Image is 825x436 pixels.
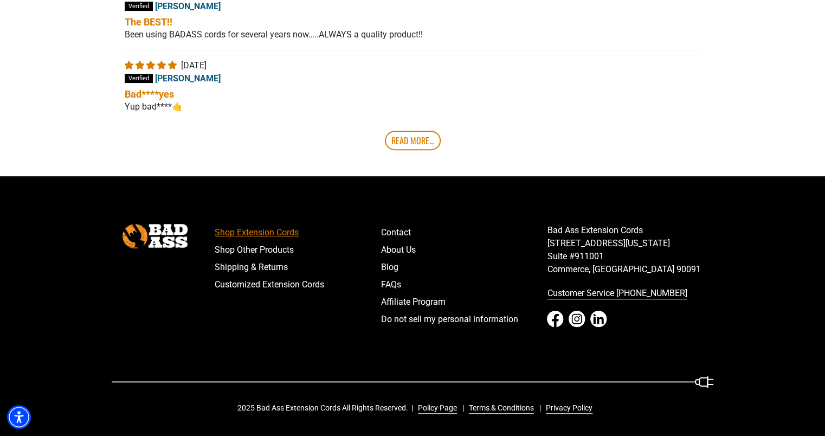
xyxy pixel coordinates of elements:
span: [PERSON_NAME] [155,73,221,84]
div: 2025 Bad Ass Extension Cords All Rights Reserved. [237,402,600,414]
a: Read More... [385,131,441,150]
a: Facebook - open in a new tab [547,311,563,327]
span: 5 star review [125,60,179,70]
a: Affiliate Program [381,293,547,311]
a: Shop Other Products [215,241,381,259]
a: Policy Page [414,402,457,414]
a: FAQs [381,276,547,293]
div: Accessibility Menu [7,405,31,429]
a: Terms & Conditions [465,402,534,414]
b: The BEST!! [125,15,700,29]
a: Shop Extension Cords [215,224,381,241]
a: LinkedIn - open in a new tab [590,311,607,327]
a: Privacy Policy [542,402,592,414]
a: Customized Extension Cords [215,276,381,293]
a: Do not sell my personal information [381,311,547,328]
p: Been using BADASS cords for several years now…..ALWAYS a quality product!! [125,29,700,41]
p: Yup bad 🤙 [125,101,700,113]
a: Blog [381,259,547,276]
a: Contact [381,224,547,241]
b: Bad yes [125,87,700,101]
p: Bad Ass Extension Cords [STREET_ADDRESS][US_STATE] Suite #911001 Commerce, [GEOGRAPHIC_DATA] 90091 [547,224,713,276]
a: About Us [381,241,547,259]
a: Instagram - open in a new tab [569,311,585,327]
a: call 833-674-1699 [547,285,713,302]
img: Bad Ass Extension Cords [123,224,188,248]
span: [PERSON_NAME] [155,1,221,11]
span: [DATE] [181,60,207,70]
a: Shipping & Returns [215,259,381,276]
